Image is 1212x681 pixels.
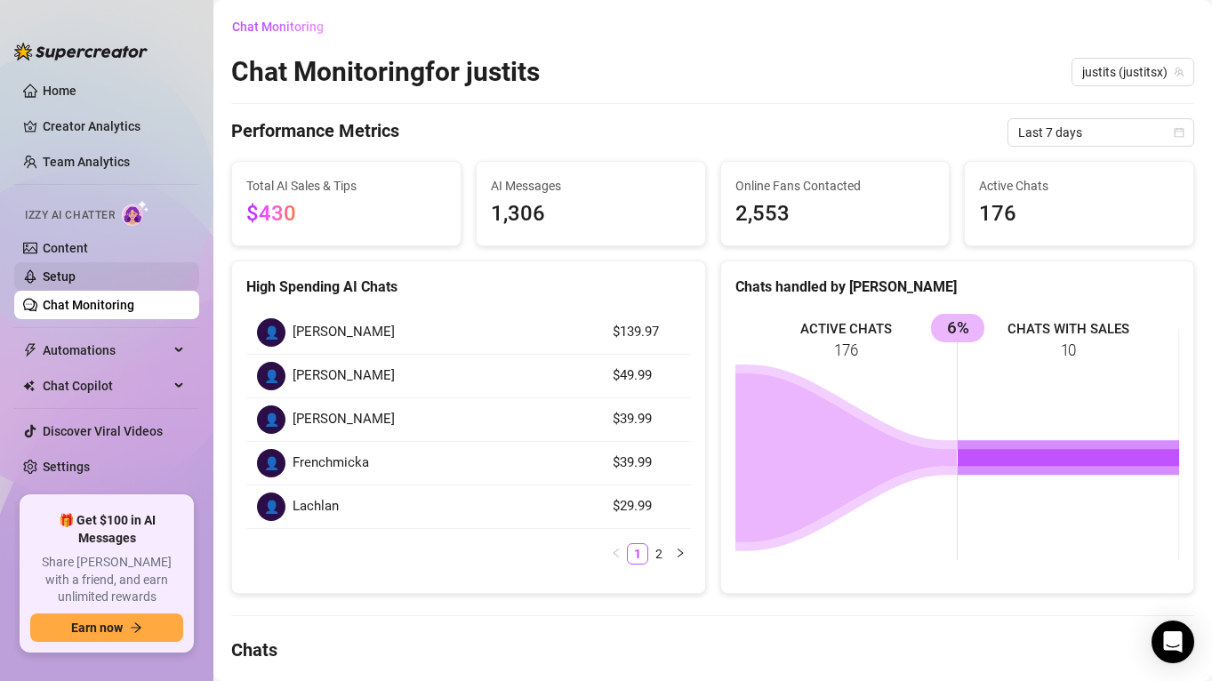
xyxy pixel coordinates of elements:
[257,318,285,347] div: 👤
[231,118,399,147] h4: Performance Metrics
[491,197,691,231] span: 1,306
[14,43,148,60] img: logo-BBDzfeDw.svg
[491,176,691,196] span: AI Messages
[611,548,622,558] span: left
[613,409,680,430] article: $39.99
[293,496,339,517] span: Lachlan
[293,409,395,430] span: [PERSON_NAME]
[246,276,691,298] div: High Spending AI Chats
[613,365,680,387] article: $49.99
[71,621,123,635] span: Earn now
[257,493,285,521] div: 👤
[231,12,338,41] button: Chat Monitoring
[648,543,670,565] li: 2
[43,241,88,255] a: Content
[613,453,680,474] article: $39.99
[1152,621,1194,663] div: Open Intercom Messenger
[670,543,691,565] button: right
[43,372,169,400] span: Chat Copilot
[30,512,183,547] span: 🎁 Get $100 in AI Messages
[735,197,935,231] span: 2,553
[257,362,285,390] div: 👤
[43,112,185,140] a: Creator Analytics
[979,176,1179,196] span: Active Chats
[43,424,163,438] a: Discover Viral Videos
[43,336,169,365] span: Automations
[627,543,648,565] li: 1
[257,449,285,477] div: 👤
[257,405,285,434] div: 👤
[231,55,540,89] h2: Chat Monitoring for justits
[293,322,395,343] span: [PERSON_NAME]
[979,197,1179,231] span: 176
[232,20,324,34] span: Chat Monitoring
[246,201,296,226] span: $430
[122,200,149,226] img: AI Chatter
[735,176,935,196] span: Online Fans Contacted
[1174,127,1184,138] span: calendar
[130,621,142,634] span: arrow-right
[231,637,1194,662] h4: Chats
[23,380,35,392] img: Chat Copilot
[670,543,691,565] li: Next Page
[735,276,1180,298] div: Chats handled by [PERSON_NAME]
[1018,119,1184,146] span: Last 7 days
[613,322,680,343] article: $139.97
[23,343,37,357] span: thunderbolt
[293,453,369,474] span: Frenchmicka
[606,543,627,565] li: Previous Page
[1174,67,1184,77] span: team
[43,155,130,169] a: Team Analytics
[43,298,134,312] a: Chat Monitoring
[293,365,395,387] span: [PERSON_NAME]
[1082,59,1184,85] span: justits (justitsx)
[649,544,669,564] a: 2
[675,548,686,558] span: right
[43,84,76,98] a: Home
[30,613,183,642] button: Earn nowarrow-right
[246,176,446,196] span: Total AI Sales & Tips
[43,460,90,474] a: Settings
[43,269,76,284] a: Setup
[628,544,647,564] a: 1
[606,543,627,565] button: left
[25,207,115,224] span: Izzy AI Chatter
[613,496,680,517] article: $29.99
[30,554,183,606] span: Share [PERSON_NAME] with a friend, and earn unlimited rewards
